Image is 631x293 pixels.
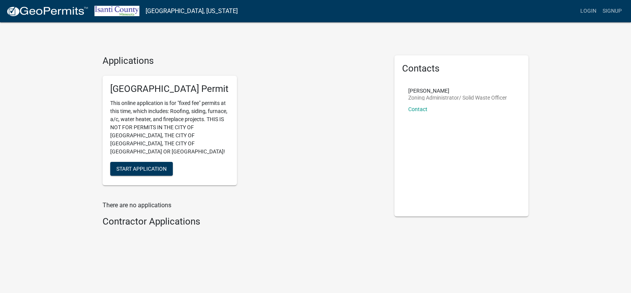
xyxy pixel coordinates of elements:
p: [PERSON_NAME] [408,88,507,93]
wm-workflow-list-section: Applications [103,55,383,191]
a: Contact [408,106,427,112]
span: Start Application [116,165,167,171]
img: Isanti County, Minnesota [94,6,139,16]
a: Signup [600,4,625,18]
h4: Contractor Applications [103,216,383,227]
a: Login [577,4,600,18]
button: Start Application [110,162,173,176]
h5: Contacts [402,63,521,74]
p: There are no applications [103,201,383,210]
wm-workflow-list-section: Contractor Applications [103,216,383,230]
a: [GEOGRAPHIC_DATA], [US_STATE] [146,5,238,18]
p: This online application is for "fixed fee" permits at this time, which includes: Roofing, siding,... [110,99,229,156]
h4: Applications [103,55,383,67]
p: Zoning Administrator/ Solid Waste Officer [408,95,507,100]
h5: [GEOGRAPHIC_DATA] Permit [110,83,229,95]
